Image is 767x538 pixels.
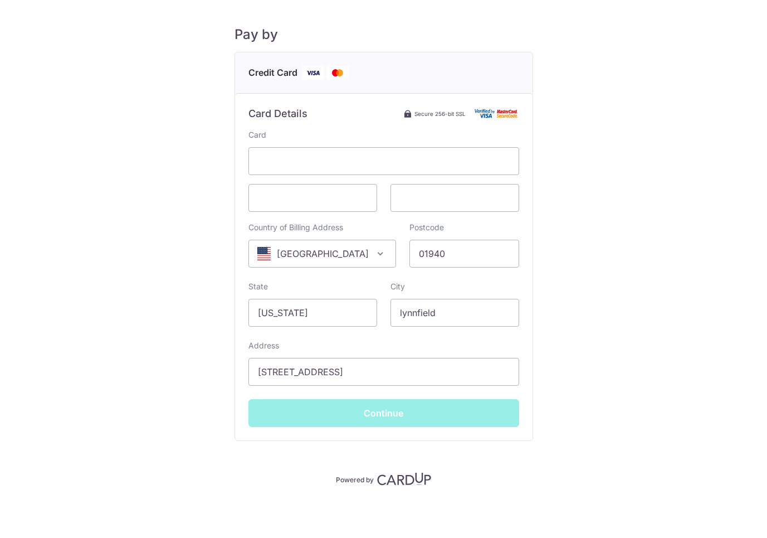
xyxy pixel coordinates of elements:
iframe: Secure card number input frame [258,154,510,168]
iframe: Secure card security code input frame [400,191,510,205]
h5: Pay by [235,26,533,43]
input: Example 123456 [409,240,519,268]
span: Secure 256-bit SSL [414,109,466,118]
img: CardUp [377,472,432,486]
img: Card secure [475,109,519,118]
span: Credit Card [248,66,297,80]
span: United States [248,240,396,268]
img: Mastercard [326,66,349,80]
iframe: Secure card expiration date input frame [258,191,368,205]
img: Visa [302,66,324,80]
label: State [248,281,268,292]
label: City [390,281,405,292]
label: Country of Billing Address [248,222,343,233]
label: Card [248,129,266,140]
label: Postcode [409,222,444,233]
span: United States [249,240,395,267]
h6: Card Details [248,107,307,120]
label: Address [248,340,279,351]
p: Powered by [336,473,374,484]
